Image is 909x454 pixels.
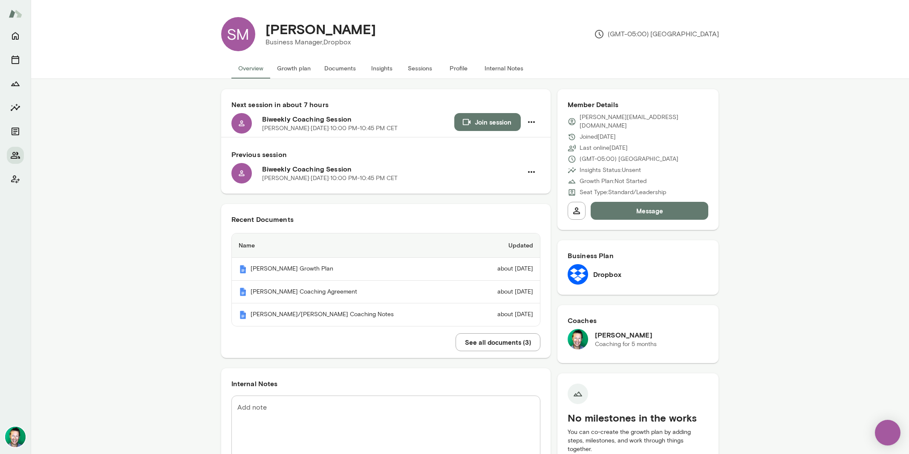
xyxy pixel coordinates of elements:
[580,113,709,130] p: [PERSON_NAME][EMAIL_ADDRESS][DOMAIN_NAME]
[580,144,628,152] p: Last online [DATE]
[470,303,540,326] td: about [DATE]
[595,330,657,340] h6: [PERSON_NAME]
[568,250,709,261] h6: Business Plan
[265,37,376,47] p: Business Manager, Dropbox
[593,269,621,279] h6: Dropbox
[231,378,540,389] h6: Internal Notes
[568,428,709,454] p: You can co-create the growth plan by adding steps, milestones, and work through things together.
[239,311,247,319] img: Mento
[239,265,247,274] img: Mento
[478,58,530,79] button: Internal Notes
[232,233,470,258] th: Name
[470,281,540,304] td: about [DATE]
[568,315,709,326] h6: Coaches
[262,164,522,174] h6: Biweekly Coaching Session
[401,58,439,79] button: Sessions
[580,166,641,175] p: Insights Status: Unsent
[7,51,24,68] button: Sessions
[262,114,454,124] h6: Biweekly Coaching Session
[594,29,719,39] p: (GMT-05:00) [GEOGRAPHIC_DATA]
[232,303,470,326] th: [PERSON_NAME]/[PERSON_NAME] Coaching Notes
[7,171,24,188] button: Client app
[231,149,540,160] h6: Previous session
[232,281,470,304] th: [PERSON_NAME] Coaching Agreement
[454,113,521,131] button: Join session
[7,123,24,140] button: Documents
[231,99,540,110] h6: Next session in about 7 hours
[231,58,270,79] button: Overview
[568,329,588,349] img: Brian Lawrence
[7,27,24,44] button: Home
[439,58,478,79] button: Profile
[9,6,22,22] img: Mento
[7,75,24,92] button: Growth Plan
[317,58,363,79] button: Documents
[239,288,247,296] img: Mento
[363,58,401,79] button: Insights
[470,258,540,281] td: about [DATE]
[221,17,255,51] div: SM
[591,202,709,220] button: Message
[262,174,398,183] p: [PERSON_NAME] · [DATE] · 10:00 PM-10:45 PM CET
[262,124,398,133] p: [PERSON_NAME] · [DATE] · 10:00 PM-10:45 PM CET
[568,411,709,425] h5: No milestones in the works
[265,21,376,37] h4: [PERSON_NAME]
[580,133,616,141] p: Joined [DATE]
[5,427,26,447] img: Brian Lawrence
[270,58,317,79] button: Growth plan
[580,155,678,163] p: (GMT-05:00) [GEOGRAPHIC_DATA]
[7,99,24,116] button: Insights
[595,340,657,349] p: Coaching for 5 months
[7,147,24,164] button: Members
[580,188,666,197] p: Seat Type: Standard/Leadership
[580,177,646,186] p: Growth Plan: Not Started
[231,214,540,224] h6: Recent Documents
[568,99,709,110] h6: Member Details
[456,333,540,351] button: See all documents (3)
[470,233,540,258] th: Updated
[232,258,470,281] th: [PERSON_NAME] Growth Plan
